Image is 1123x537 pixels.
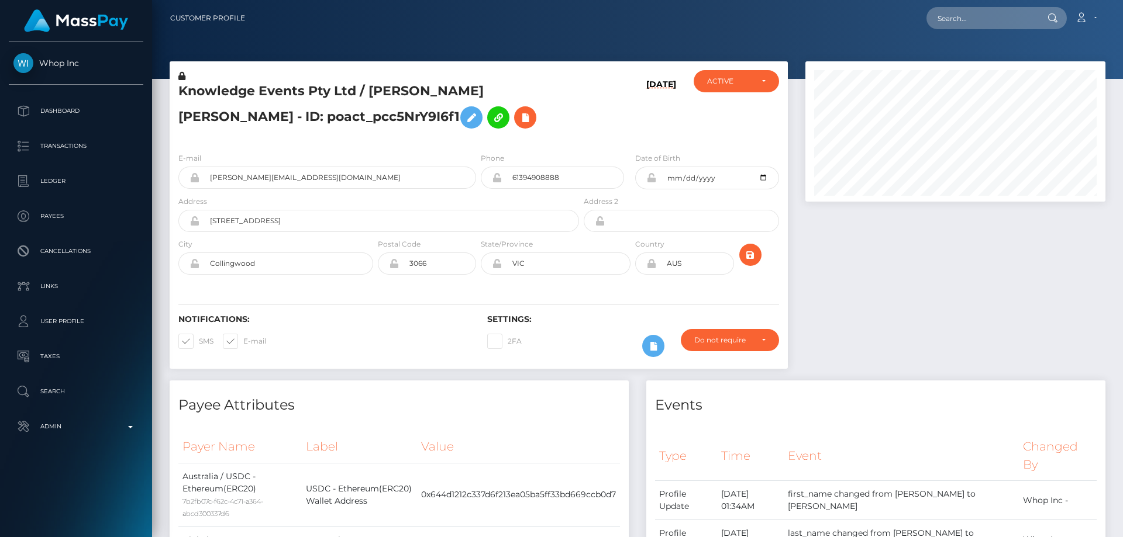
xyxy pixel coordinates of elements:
[178,196,207,207] label: Address
[926,7,1036,29] input: Search...
[178,431,302,463] th: Payer Name
[13,242,139,260] p: Cancellations
[584,196,618,207] label: Address 2
[13,207,139,225] p: Payees
[9,342,143,371] a: Taxes
[178,153,201,164] label: E-mail
[694,335,752,345] div: Do not require
[178,82,573,134] h5: Knowledge Events Pty Ltd / [PERSON_NAME] [PERSON_NAME] - ID: poact_pcc5NrY9I6f1
[9,131,143,161] a: Transactions
[9,237,143,266] a: Cancellations
[635,153,680,164] label: Date of Birth
[24,9,128,32] img: MassPay Logo
[655,481,717,520] td: Profile Update
[302,431,417,463] th: Label
[417,431,620,463] th: Value
[9,307,143,336] a: User Profile
[9,96,143,126] a: Dashboard
[178,314,470,324] h6: Notifications:
[707,77,752,86] div: ACTIVE
[182,497,263,518] small: 7b2fb07c-f62c-4c71-a364-abcd300337d6
[655,395,1097,415] h4: Events
[784,481,1019,520] td: first_name changed from [PERSON_NAME] to [PERSON_NAME]
[13,137,139,155] p: Transactions
[178,239,192,250] label: City
[223,334,266,349] label: E-mail
[487,314,778,324] h6: Settings:
[13,418,139,435] p: Admin
[1019,481,1097,520] td: Whop Inc -
[178,395,620,415] h4: Payee Attributes
[1019,431,1097,480] th: Changed By
[9,202,143,231] a: Payees
[655,431,717,480] th: Type
[178,463,302,526] td: Australia / USDC - Ethereum(ERC20)
[13,313,139,330] p: User Profile
[717,431,783,480] th: Time
[9,412,143,441] a: Admin
[13,53,33,73] img: Whop Inc
[13,383,139,400] p: Search
[784,431,1019,480] th: Event
[13,172,139,190] p: Ledger
[170,6,245,30] a: Customer Profile
[9,167,143,196] a: Ledger
[178,334,213,349] label: SMS
[417,463,620,526] td: 0x644d1212c337d6f213ea05ba5ff33bd669ccb0d7
[646,79,676,138] h6: [DATE]
[487,334,522,349] label: 2FA
[481,153,504,164] label: Phone
[481,239,533,250] label: State/Province
[13,348,139,365] p: Taxes
[13,102,139,120] p: Dashboard
[9,58,143,68] span: Whop Inc
[717,481,783,520] td: [DATE] 01:34AM
[694,70,779,92] button: ACTIVE
[302,463,417,526] td: USDC - Ethereum(ERC20) Wallet Address
[378,239,421,250] label: Postal Code
[13,278,139,295] p: Links
[9,377,143,406] a: Search
[9,272,143,301] a: Links
[681,329,779,351] button: Do not require
[635,239,664,250] label: Country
